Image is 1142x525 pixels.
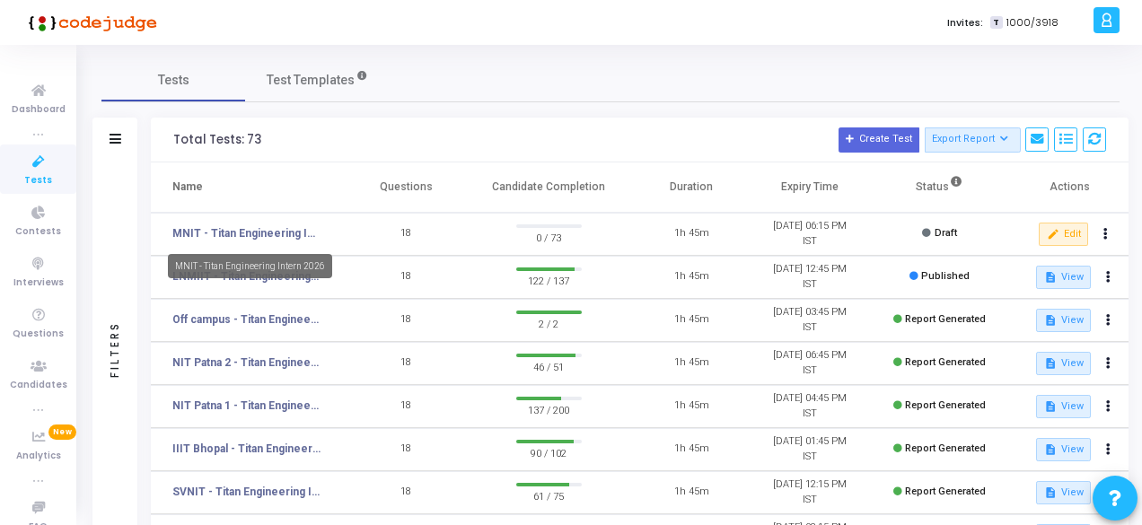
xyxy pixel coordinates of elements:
td: 18 [347,428,466,471]
mat-icon: description [1043,271,1056,284]
a: NIT Patna 1 - Titan Engineering Intern 2026 [172,398,321,414]
span: 61 / 75 [516,486,582,504]
td: 1h 45m [632,385,751,428]
span: 2 / 2 [516,314,582,332]
span: Dashboard [12,102,66,118]
th: Actions [1010,162,1129,213]
th: Candidate Completion [465,162,632,213]
span: Report Generated [905,356,986,368]
span: 137 / 200 [516,400,582,418]
span: Published [921,270,970,282]
span: T [990,16,1002,30]
span: Test Templates [267,71,355,90]
span: Report Generated [905,399,986,411]
th: Expiry Time [751,162,869,213]
td: 1h 45m [632,256,751,299]
button: View [1036,438,1091,461]
span: Report Generated [905,486,986,497]
td: [DATE] 12:45 PM IST [751,256,869,299]
span: 122 / 137 [516,271,582,289]
td: 18 [347,385,466,428]
td: 18 [347,213,466,256]
td: 18 [347,342,466,385]
span: 1000/3918 [1006,15,1059,31]
label: Invites: [947,15,983,31]
span: 90 / 102 [516,443,582,461]
td: [DATE] 06:45 PM IST [751,342,869,385]
td: 18 [347,256,466,299]
td: 1h 45m [632,213,751,256]
button: View [1036,352,1091,375]
mat-icon: description [1043,314,1056,327]
button: View [1036,481,1091,504]
mat-icon: description [1043,486,1056,499]
div: Filters [107,250,123,448]
span: 46 / 51 [516,357,582,375]
td: [DATE] 01:45 PM IST [751,428,869,471]
td: 18 [347,471,466,514]
span: Questions [13,327,64,342]
th: Duration [632,162,751,213]
div: MNIT - Titan Engineering Intern 2026 [168,254,332,278]
a: Off campus - Titan Engineering Intern 2026 [172,311,321,328]
button: Export Report [925,127,1021,153]
mat-icon: description [1043,357,1056,370]
th: Questions [347,162,466,213]
span: Contests [15,224,61,240]
td: 1h 45m [632,428,751,471]
td: [DATE] 12:15 PM IST [751,471,869,514]
button: Edit [1039,223,1088,246]
td: 1h 45m [632,342,751,385]
button: View [1036,395,1091,418]
mat-icon: description [1043,400,1056,413]
span: Tests [24,173,52,188]
div: Total Tests: 73 [173,133,261,147]
mat-icon: edit [1046,228,1059,241]
td: [DATE] 03:45 PM IST [751,299,869,342]
span: Draft [935,227,957,239]
span: Report Generated [905,442,986,454]
span: New [48,424,76,440]
button: View [1036,266,1091,289]
th: Status [868,162,1010,213]
a: IIIT Bhopal - Titan Engineering Intern 2026 [172,441,321,457]
td: [DATE] 06:15 PM IST [751,213,869,256]
a: NIT Patna 2 - Titan Engineering Intern 2026 [172,354,321,371]
button: View [1036,309,1091,332]
td: 1h 45m [632,471,751,514]
span: Tests [158,71,189,90]
button: Create Test [839,127,919,153]
span: Interviews [13,276,64,291]
mat-icon: description [1043,443,1056,456]
span: 0 / 73 [516,228,582,246]
td: 18 [347,299,466,342]
th: Name [151,162,347,213]
td: 1h 45m [632,299,751,342]
a: SVNIT - Titan Engineering Intern 2026 [172,484,321,500]
span: Candidates [10,378,67,393]
a: MNIT - Titan Engineering Intern 2026 [172,225,321,241]
img: logo [22,4,157,40]
span: Report Generated [905,313,986,325]
span: Analytics [16,449,61,464]
td: [DATE] 04:45 PM IST [751,385,869,428]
